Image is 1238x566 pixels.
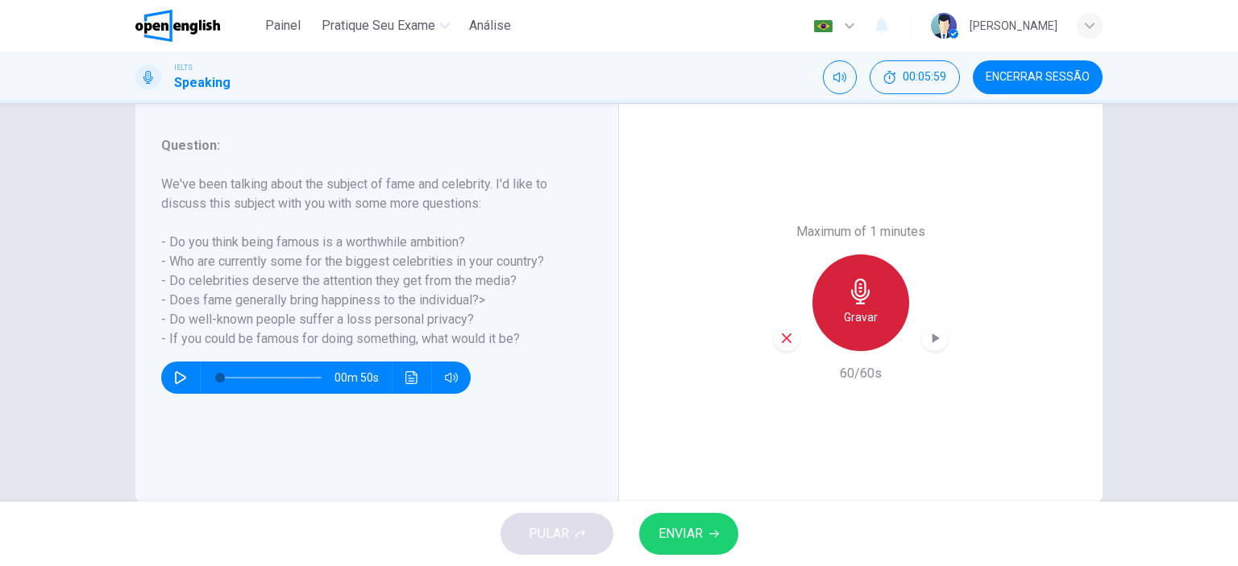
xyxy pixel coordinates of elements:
[334,361,392,394] span: 00m 50s
[870,60,960,94] button: 00:05:59
[870,60,960,94] div: Esconder
[135,10,220,42] img: OpenEnglish logo
[903,71,946,84] span: 00:05:59
[257,11,309,40] button: Painel
[973,60,1103,94] button: Encerrar Sessão
[399,361,425,394] button: Clique para ver a transcrição do áudio
[970,16,1057,35] div: [PERSON_NAME]
[658,523,703,545] span: ENVIAR
[840,364,882,383] h6: 60/60s
[174,62,193,73] span: IELTS
[161,175,573,349] h6: We've been talking about the subject of fame and celebrity. I'd like to discuss this subject with...
[823,60,857,94] div: Silenciar
[639,513,738,555] button: ENVIAR
[161,136,573,155] h6: Question :
[463,11,517,40] button: Análise
[315,11,456,40] button: Pratique seu exame
[844,308,878,327] h6: Gravar
[931,13,957,39] img: Profile picture
[469,16,511,35] span: Análise
[813,20,833,32] img: pt
[796,222,925,242] h6: Maximum of 1 minutes
[986,71,1090,84] span: Encerrar Sessão
[174,73,231,93] h1: Speaking
[135,10,257,42] a: OpenEnglish logo
[322,16,435,35] span: Pratique seu exame
[812,254,909,351] button: Gravar
[265,16,301,35] span: Painel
